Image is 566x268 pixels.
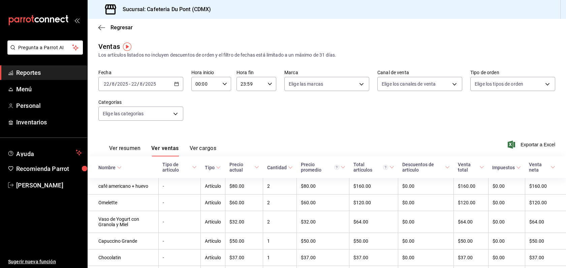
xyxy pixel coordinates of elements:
td: $120.00 [349,195,398,211]
td: Vaso de Yogurt con Granola y Miel [88,211,158,233]
td: $50.00 [525,233,566,249]
div: Impuestos [492,165,515,170]
td: - [158,211,201,233]
div: Ventas [98,41,120,52]
label: Canal de venta [377,70,462,75]
td: 1 [263,249,297,266]
td: $64.00 [525,211,566,233]
span: Elige las marcas [289,81,323,87]
button: open_drawer_menu [74,18,80,23]
span: Personal [16,101,82,110]
span: Venta neta [529,162,555,173]
input: ---- [145,81,156,87]
td: Artículo [201,233,225,249]
td: $120.00 [454,195,488,211]
td: $50.00 [454,233,488,249]
button: Pregunta a Parrot AI [7,40,83,55]
span: Ayuda [16,149,73,157]
a: Pregunta a Parrot AI [5,49,83,56]
span: Nombre [98,165,122,170]
div: Total artículos [353,162,388,173]
td: $80.00 [297,178,349,195]
div: Cantidad [267,165,287,170]
input: -- [131,81,137,87]
td: $32.00 [225,211,263,233]
td: $0.00 [488,233,525,249]
div: Los artículos listados no incluyen descuentos de orden y el filtro de fechas está limitado a un m... [98,52,555,59]
td: $37.00 [349,249,398,266]
td: Chocolatin [88,249,158,266]
span: Sugerir nueva función [8,258,82,265]
td: - [158,195,201,211]
span: Regresar [111,24,133,31]
input: ---- [117,81,128,87]
span: Impuestos [492,165,521,170]
td: $37.00 [454,249,488,266]
td: $37.00 [525,249,566,266]
button: Tooltip marker [123,42,131,51]
td: $0.00 [398,233,454,249]
td: $0.00 [488,211,525,233]
td: $160.00 [454,178,488,195]
td: $0.00 [398,178,454,195]
td: $160.00 [349,178,398,195]
label: Hora inicio [191,70,231,75]
td: $0.00 [398,211,454,233]
div: Tipo de artículo [162,162,191,173]
td: $80.00 [225,178,263,195]
td: - [158,233,201,249]
td: - [158,178,201,195]
td: $32.00 [297,211,349,233]
label: Fecha [98,70,183,75]
div: Precio actual [229,162,253,173]
td: $0.00 [398,195,454,211]
h3: Sucursal: Cafeteria Du Pont (CDMX) [117,5,211,13]
span: Precio actual [229,162,259,173]
div: Precio promedio [301,162,339,173]
td: $50.00 [225,233,263,249]
span: / [137,81,139,87]
div: Tipo [205,165,215,170]
button: Exportar a Excel [509,141,555,149]
td: Artículo [201,195,225,211]
td: - [158,249,201,266]
span: Descuentos de artículo [402,162,450,173]
td: $64.00 [454,211,488,233]
td: 2 [263,178,297,195]
td: $0.00 [488,178,525,195]
button: Ver cargos [190,145,217,156]
span: Venta total [458,162,484,173]
span: Inventarios [16,118,82,127]
label: Categorías [98,100,183,105]
div: Descuentos de artículo [402,162,444,173]
span: - [129,81,130,87]
span: [PERSON_NAME] [16,181,82,190]
span: / [115,81,117,87]
td: café americano + huevo [88,178,158,195]
td: $37.00 [297,249,349,266]
span: / [109,81,112,87]
input: -- [139,81,143,87]
td: $0.00 [398,249,454,266]
td: 2 [263,211,297,233]
div: Nombre [98,165,116,170]
label: Tipo de orden [470,70,555,75]
span: Total artículos [353,162,394,173]
td: 1 [263,233,297,249]
span: Tipo de artículo [162,162,197,173]
td: $0.00 [488,249,525,266]
span: Menú [16,85,82,94]
td: Capuccino Grande [88,233,158,249]
div: navigation tabs [109,145,216,156]
div: Venta neta [529,162,549,173]
span: Tipo [205,165,221,170]
span: Elige las categorías [103,110,144,117]
span: Precio promedio [301,162,345,173]
span: Cantidad [267,165,293,170]
svg: Precio promedio = Total artículos / cantidad [334,165,339,170]
input: -- [112,81,115,87]
td: $0.00 [488,195,525,211]
td: $120.00 [525,195,566,211]
span: Recomienda Parrot [16,164,82,173]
